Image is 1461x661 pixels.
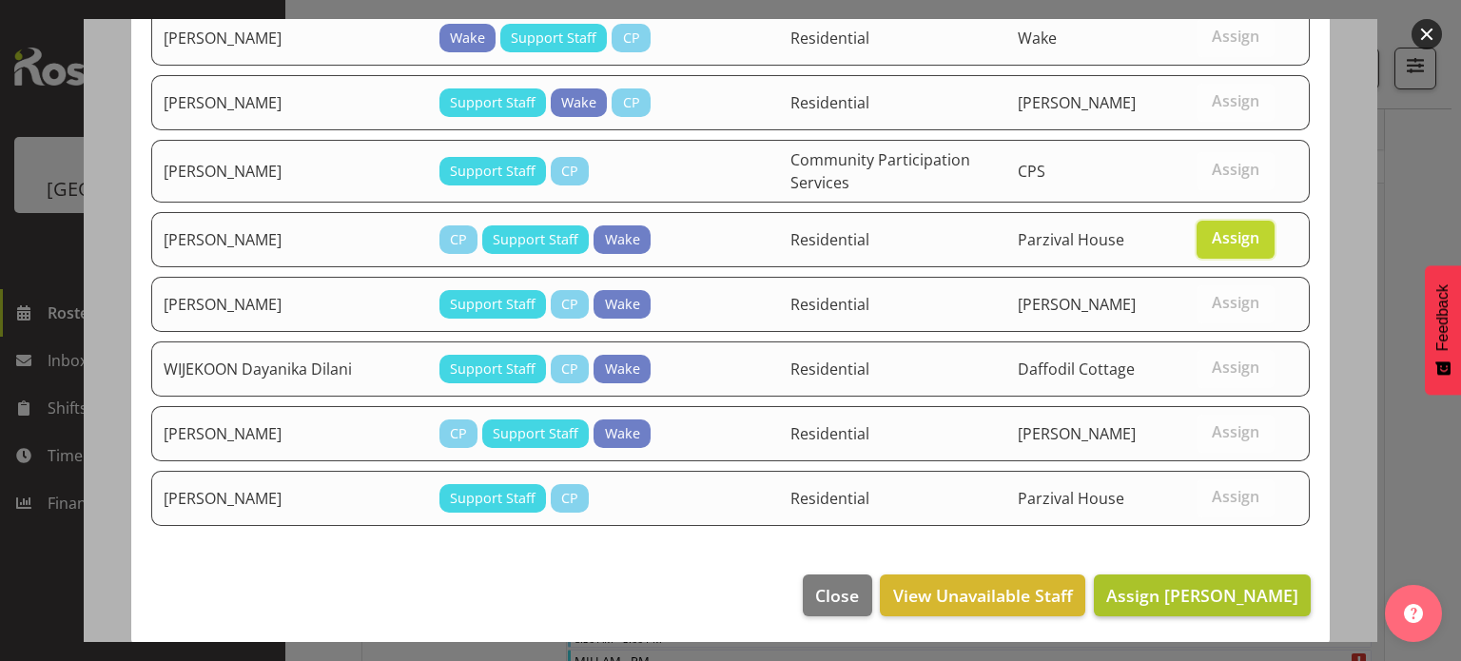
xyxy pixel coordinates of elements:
[450,92,536,113] span: Support Staff
[1018,161,1045,182] span: CPS
[450,294,536,315] span: Support Staff
[1212,160,1259,179] span: Assign
[1018,92,1136,113] span: [PERSON_NAME]
[450,161,536,182] span: Support Staff
[511,28,596,49] span: Support Staff
[1018,488,1124,509] span: Parzival House
[561,359,578,379] span: CP
[1106,584,1298,607] span: Assign [PERSON_NAME]
[790,423,869,444] span: Residential
[1212,293,1259,312] span: Assign
[561,294,578,315] span: CP
[450,423,467,444] span: CP
[1212,358,1259,377] span: Assign
[623,92,640,113] span: CP
[561,488,578,509] span: CP
[561,92,596,113] span: Wake
[151,212,428,267] td: [PERSON_NAME]
[1404,604,1423,623] img: help-xxl-2.png
[493,229,578,250] span: Support Staff
[803,574,871,616] button: Close
[493,423,578,444] span: Support Staff
[790,229,869,250] span: Residential
[151,75,428,130] td: [PERSON_NAME]
[450,28,485,49] span: Wake
[1018,423,1136,444] span: [PERSON_NAME]
[790,294,869,315] span: Residential
[1212,91,1259,110] span: Assign
[1018,294,1136,315] span: [PERSON_NAME]
[790,92,869,113] span: Residential
[151,471,428,526] td: [PERSON_NAME]
[1018,359,1135,379] span: Daffodil Cottage
[450,359,536,379] span: Support Staff
[151,406,428,461] td: [PERSON_NAME]
[790,28,869,49] span: Residential
[880,574,1084,616] button: View Unavailable Staff
[1094,574,1311,616] button: Assign [PERSON_NAME]
[605,423,640,444] span: Wake
[605,229,640,250] span: Wake
[790,359,869,379] span: Residential
[1212,487,1259,506] span: Assign
[893,583,1073,608] span: View Unavailable Staff
[1018,229,1124,250] span: Parzival House
[151,140,428,203] td: [PERSON_NAME]
[151,277,428,332] td: [PERSON_NAME]
[450,229,467,250] span: CP
[1425,265,1461,395] button: Feedback - Show survey
[605,359,640,379] span: Wake
[1212,422,1259,441] span: Assign
[1434,284,1451,351] span: Feedback
[623,28,640,49] span: CP
[1018,28,1057,49] span: Wake
[605,294,640,315] span: Wake
[790,149,970,193] span: Community Participation Services
[561,161,578,182] span: CP
[151,341,428,397] td: WIJEKOON Dayanika Dilani
[815,583,859,608] span: Close
[1212,228,1259,247] span: Assign
[1212,27,1259,46] span: Assign
[151,10,428,66] td: [PERSON_NAME]
[450,488,536,509] span: Support Staff
[790,488,869,509] span: Residential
